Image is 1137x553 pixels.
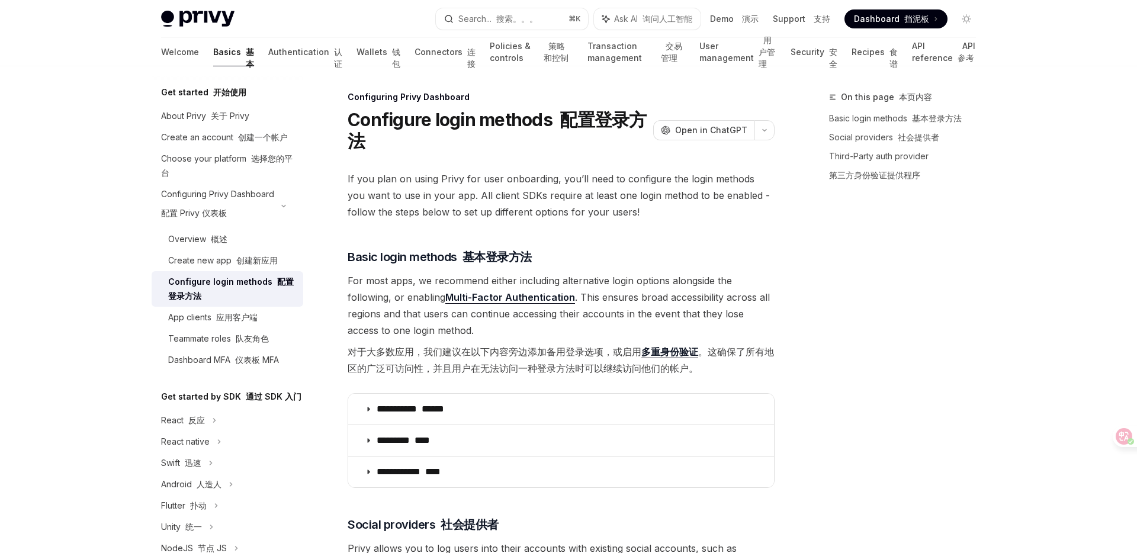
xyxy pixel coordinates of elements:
span: Dashboard [854,13,929,25]
font: 演示 [742,14,759,24]
div: Configure login methods [168,275,296,303]
font: 配置登录方法 [348,109,647,152]
a: Authentication 认证 [268,38,342,66]
a: Demo 演示 [710,13,759,25]
h5: Get started by SDK [161,390,301,404]
a: Choose your platform 选择您的平台 [152,148,303,184]
a: API reference API 参考 [912,38,976,66]
span: For most apps, we recommend either including alternative login options alongside the following, o... [348,272,775,381]
font: 通过 SDK 入门 [246,391,301,401]
div: Dashboard MFA [168,353,279,367]
a: Teammate roles 队友角色 [152,328,303,349]
div: Overview [168,232,227,246]
h1: Configure login methods [348,109,648,152]
font: 支持 [814,14,830,24]
a: Support 支持 [773,13,830,25]
a: Third-Party auth provider第三方身份验证提供程序 [829,147,985,189]
font: 对于大多数应用，我们建议在以下内容旁边添加备用登录选项，或启用 。这确保了所有地区的广泛可访问性，并且用户在无法访问一种登录方法时可以继续访问他们的帐户。 [348,346,774,374]
a: App clients 应用客户端 [152,307,303,328]
font: 搜索。。。 [496,14,538,24]
div: React [161,413,205,427]
a: About Privy 关于 Privy [152,105,303,127]
a: Security 安全 [791,38,837,66]
span: If you plan on using Privy for user onboarding, you’ll need to configure the login methods you wa... [348,171,775,220]
a: Transaction management 交易管理 [587,38,685,66]
font: 应用客户端 [216,312,258,322]
font: 创建一个帐户 [238,132,288,142]
font: API 参考 [958,41,975,63]
a: Wallets 钱包 [356,38,400,66]
div: Configuring Privy Dashboard [161,187,274,225]
h5: Get started [161,85,246,99]
font: 本页内容 [899,92,932,102]
font: 食谱 [889,47,898,69]
font: 交易管理 [661,41,682,63]
span: Ask AI [614,13,692,25]
div: Search... [458,12,538,26]
a: User management 用户管理 [699,38,777,66]
font: 挡泥板 [904,14,929,24]
div: Android [161,477,221,491]
a: Multi-Factor Authentication [445,291,575,304]
font: 关于 Privy [211,111,249,121]
font: 认证 [334,47,342,69]
div: Teammate roles [168,332,269,346]
a: Basic login methods 基本登录方法 [829,109,985,128]
button: Toggle dark mode [957,9,976,28]
div: Swift [161,456,201,470]
span: Social providers [348,516,499,533]
font: 钱包 [392,47,400,69]
a: 多重身份验证 [641,346,698,358]
font: 安全 [829,47,837,69]
font: 基本 [246,47,254,69]
span: Basic login methods [348,249,532,265]
a: Configure login methods 配置登录方法 [152,271,303,307]
div: Unity [161,520,202,534]
button: Ask AI 询问人工智能 [594,8,701,30]
a: Connectors 连接 [415,38,476,66]
a: Create an account 创建一个帐户 [152,127,303,148]
div: React native [161,435,210,449]
a: Welcome [161,38,199,66]
a: Policies & controls 策略和控制 [490,38,573,66]
font: 基本登录方法 [912,113,962,123]
a: Dashboard 挡泥板 [844,9,947,28]
a: Basics 基本 [213,38,254,66]
div: Flutter [161,499,207,513]
font: 反应 [188,415,205,425]
a: Overview 概述 [152,229,303,250]
div: Configuring Privy Dashboard [348,91,775,103]
font: 节点 JS [198,543,227,553]
font: 第三方身份验证提供程序 [829,170,920,180]
font: 仪表板 MFA [235,355,279,365]
font: 配置 Privy 仪表板 [161,208,227,218]
span: On this page [841,90,932,104]
div: App clients [168,310,258,324]
font: 统一 [185,522,202,532]
button: Open in ChatGPT [653,120,754,140]
span: Open in ChatGPT [675,124,747,136]
font: 连接 [467,47,476,69]
div: Create an account [161,130,288,144]
div: Create new app [168,253,278,268]
span: ⌘ K [568,14,581,24]
a: Recipes 食谱 [852,38,898,66]
button: Search... 搜索。。。⌘K [436,8,589,30]
font: 创建新应用 [236,255,278,265]
div: About Privy [161,109,249,123]
a: Social providers 社会提供者 [829,128,985,147]
font: 策略和控制 [544,41,568,63]
font: 社会提供者 [898,132,939,142]
font: 迅速 [185,458,201,468]
font: 询问人工智能 [643,14,692,24]
font: 社会提供者 [441,517,499,532]
font: 人造人 [197,479,221,489]
font: 基本登录方法 [462,250,532,264]
font: 用户管理 [759,35,775,69]
font: 扑动 [190,500,207,510]
font: 概述 [211,234,227,244]
div: Choose your platform [161,152,296,180]
a: Create new app 创建新应用 [152,250,303,271]
a: Dashboard MFA 仪表板 MFA [152,349,303,371]
font: 队友角色 [236,333,269,343]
